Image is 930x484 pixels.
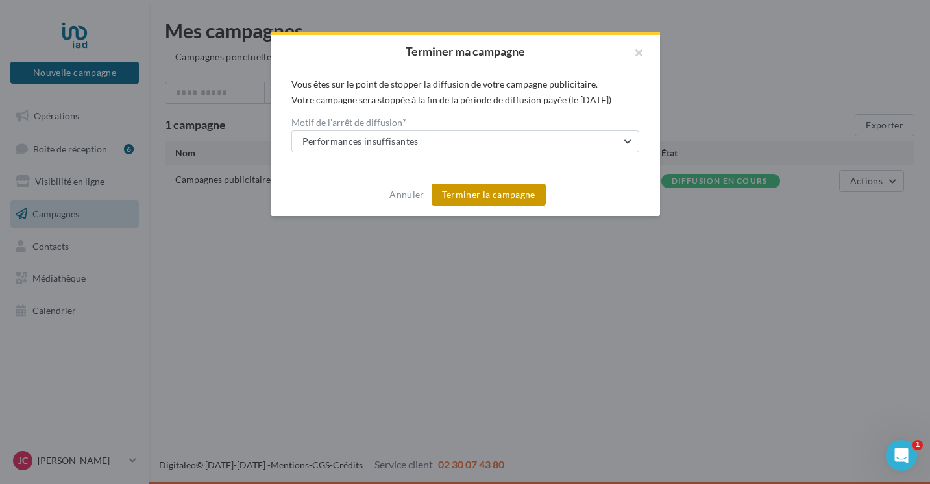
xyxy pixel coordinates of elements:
div: Vous êtes sur le point de stopper la diffusion de votre campagne publicitaire. [291,78,639,91]
span: Performances insuffisantes [302,136,419,147]
button: Performances insuffisantes [291,130,639,152]
div: Votre campagne sera stoppée à la fin de la période de diffusion payée (le [DATE]) [291,78,639,106]
iframe: Intercom live chat [886,440,917,471]
span: 1 [912,440,923,450]
button: Terminer la campagne [432,184,546,206]
label: Motif de l'arrêt de diffusion [291,117,639,127]
h2: Terminer ma campagne [291,45,639,57]
button: Annuler [384,187,429,202]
